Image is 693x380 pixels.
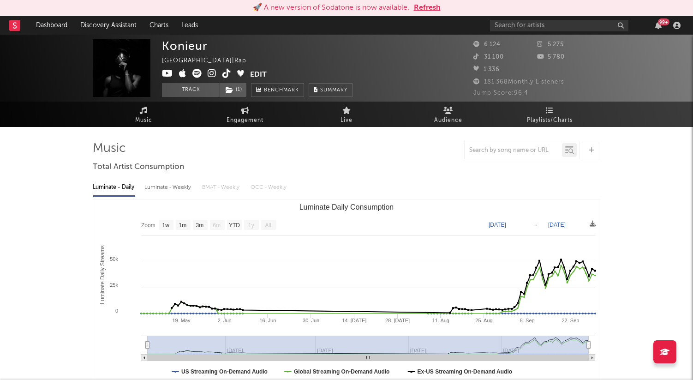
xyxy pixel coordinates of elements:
a: Benchmark [251,83,304,97]
span: 5 275 [537,42,564,48]
text: 16. Jun [259,318,276,323]
text: 2. Jun [218,318,232,323]
button: Track [162,83,220,97]
input: Search for artists [490,20,628,31]
div: [GEOGRAPHIC_DATA] | Rap [162,55,257,66]
span: Summary [320,88,347,93]
a: Live [296,102,397,127]
text: 28. [DATE] [385,318,410,323]
a: Audience [397,102,499,127]
span: 5 780 [537,54,565,60]
text: → [532,222,538,228]
text: 14. [DATE] [342,318,366,323]
text: 22. Sep [562,318,579,323]
span: 1 336 [473,66,500,72]
text: 19. May [172,318,191,323]
span: Audience [434,115,462,126]
span: Engagement [227,115,263,126]
text: Ex-US Streaming On-Demand Audio [418,368,513,375]
text: [DATE] [548,222,566,228]
span: 31 100 [473,54,504,60]
a: Dashboard [30,16,74,35]
text: 1m [179,222,187,229]
div: 99 + [658,18,669,25]
button: Refresh [414,2,441,13]
a: Playlists/Charts [499,102,600,127]
div: Konieur [162,39,207,53]
text: 1y [248,222,254,229]
text: 3m [196,222,204,229]
div: 🚀 A new version of Sodatone is now available. [253,2,409,13]
text: 1w [162,222,170,229]
button: (1) [220,83,246,97]
text: All [265,222,271,229]
a: Leads [175,16,204,35]
div: Luminate - Daily [93,180,135,195]
span: Playlists/Charts [527,115,573,126]
a: Engagement [194,102,296,127]
text: YTD [229,222,240,229]
text: 30. Jun [303,318,319,323]
div: Luminate - Weekly [144,180,193,195]
text: Luminate Daily Streams [99,245,106,304]
button: Summary [309,83,352,97]
button: 99+ [655,22,662,29]
span: 6 124 [473,42,501,48]
a: Discovery Assistant [74,16,143,35]
span: Total Artist Consumption [93,162,184,173]
span: Live [341,115,352,126]
text: Global Streaming On-Demand Audio [294,368,390,375]
span: 181 368 Monthly Listeners [473,79,564,85]
text: [DATE] [489,222,506,228]
text: Zoom [141,222,155,229]
span: ( 1 ) [220,83,247,97]
text: Luminate Daily Consumption [299,203,394,211]
a: Charts [143,16,175,35]
text: 8. Sep [520,318,535,323]
text: 25k [110,282,118,288]
a: Music [93,102,194,127]
text: 11. Aug [432,318,449,323]
text: 6m [213,222,221,229]
input: Search by song name or URL [465,147,562,154]
span: Jump Score: 96.4 [473,90,528,96]
text: 25. Aug [475,318,492,323]
text: US Streaming On-Demand Audio [181,368,268,375]
text: 0 [115,308,118,314]
span: Benchmark [264,85,299,96]
span: Music [135,115,152,126]
button: Edit [250,69,267,80]
text: 50k [110,256,118,262]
